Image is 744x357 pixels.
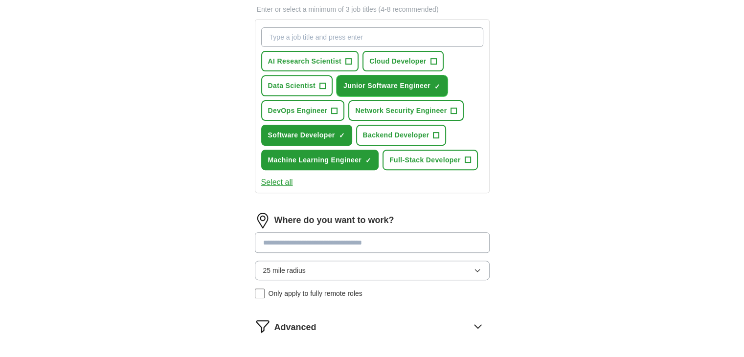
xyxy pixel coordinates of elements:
[261,100,345,121] button: DevOps Engineer
[365,156,371,164] span: ✓
[255,261,490,280] button: 25 mile radius
[355,105,447,116] span: Network Security Engineer
[263,265,306,276] span: 25 mile radius
[337,75,448,96] button: Junior Software Engineer✓
[348,100,464,121] button: Network Security Engineer
[261,150,379,170] button: Machine Learning Engineer✓
[261,51,359,71] button: AI Research Scientist
[274,320,316,335] span: Advanced
[255,289,265,298] input: Only apply to fully remote roles
[268,155,362,165] span: Machine Learning Engineer
[356,125,447,145] button: Backend Developer
[268,56,342,67] span: AI Research Scientist
[261,176,293,189] button: Select all
[255,213,271,228] img: location.png
[389,155,461,165] span: Full-Stack Developer
[269,288,362,299] span: Only apply to fully remote roles
[369,56,427,67] span: Cloud Developer
[268,105,328,116] span: DevOps Engineer
[434,83,440,90] span: ✓
[268,130,335,140] span: Software Developer
[383,150,478,170] button: Full-Stack Developer
[255,318,271,334] img: filter
[343,80,430,91] span: Junior Software Engineer
[362,51,444,71] button: Cloud Developer
[261,125,352,145] button: Software Developer✓
[274,213,394,227] label: Where do you want to work?
[339,132,345,139] span: ✓
[261,27,483,47] input: Type a job title and press enter
[268,80,316,91] span: Data Scientist
[255,4,490,15] p: Enter or select a minimum of 3 job titles (4-8 recommended)
[261,75,333,96] button: Data Scientist
[363,130,429,140] span: Backend Developer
